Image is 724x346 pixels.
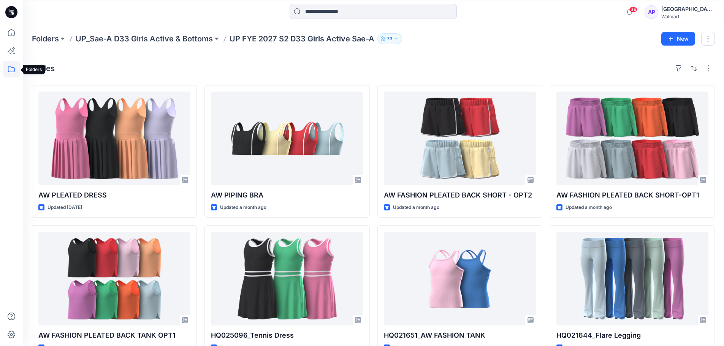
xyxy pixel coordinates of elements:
p: Updated [DATE] [48,204,82,212]
p: AW FASHION PLEATED BACK SHORT - OPT2 [384,190,536,201]
p: 73 [387,35,393,43]
p: AW PIPING BRA [211,190,363,201]
p: Updated a month ago [393,204,439,212]
p: AW FASHION PLEATED BACK SHORT-OPT1 [556,190,708,201]
a: HQ021651_AW FASHION TANK [384,232,536,325]
a: HQ021644_Flare Legging [556,232,708,325]
h4: Styles [32,64,55,73]
p: Updated a month ago [566,204,612,212]
button: 73 [377,33,402,44]
a: AW PLEATED DRESS [38,92,190,185]
a: AW PIPING BRA [211,92,363,185]
a: UP_Sae-A D33 Girls Active & Bottoms [76,33,213,44]
a: Folders [32,33,59,44]
a: AW FASHION PLEATED BACK SHORT-OPT1 [556,92,708,185]
p: HQ025096_Tennis Dress [211,330,363,341]
p: HQ021644_Flare Legging [556,330,708,341]
a: HQ025096_Tennis Dress [211,232,363,325]
div: Walmart [661,14,714,19]
p: Updated a month ago [220,204,266,212]
button: New [661,32,695,46]
div: AP [645,5,658,19]
a: AW FASHION PLEATED BACK TANK OPT1 [38,232,190,325]
p: HQ021651_AW FASHION TANK [384,330,536,341]
p: AW FASHION PLEATED BACK TANK OPT1 [38,330,190,341]
div: [GEOGRAPHIC_DATA] [661,5,714,14]
a: AW FASHION PLEATED BACK SHORT - OPT2 [384,92,536,185]
span: 36 [629,6,637,13]
p: AW PLEATED DRESS [38,190,190,201]
p: UP FYE 2027 S2 D33 Girls Active Sae-A [230,33,374,44]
